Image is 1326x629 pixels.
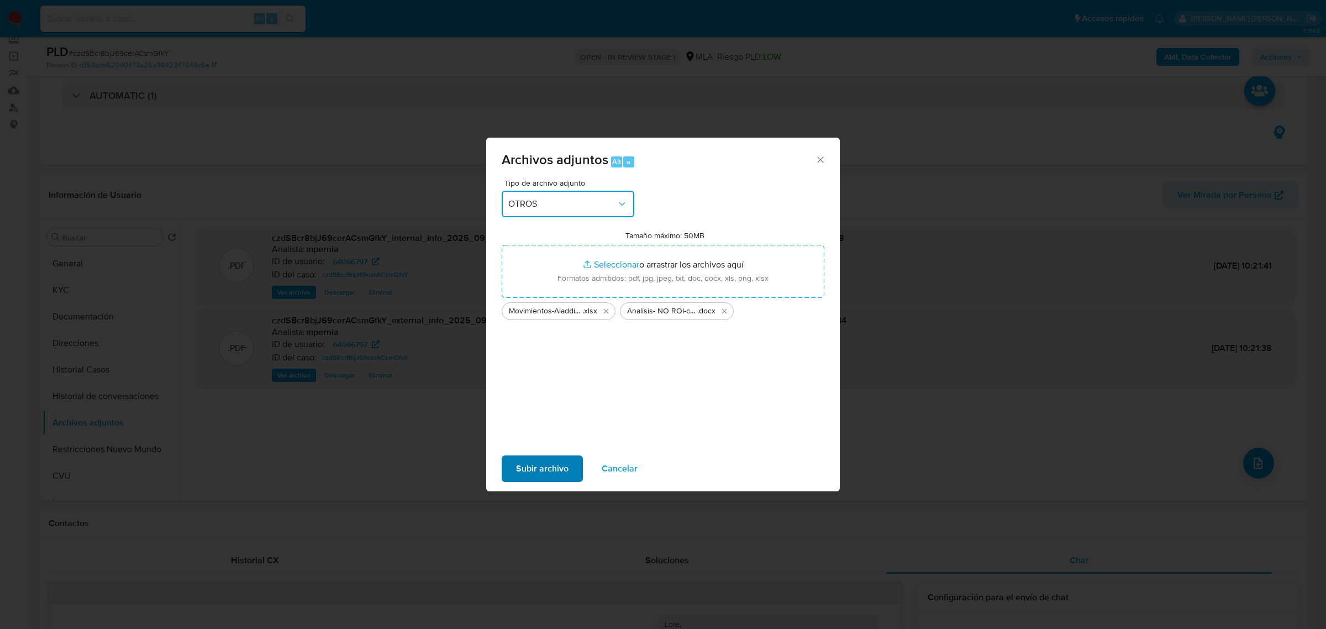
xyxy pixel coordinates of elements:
[516,457,569,481] span: Subir archivo
[627,306,697,317] span: Analisis- NO ROI-czdSBcr8bjJ69cerACsmGfkY_2025_08_20_03_30_20
[582,306,597,317] span: .xlsx
[697,306,715,317] span: .docx
[627,156,630,167] span: a
[602,457,638,481] span: Cancelar
[502,298,824,320] ul: Archivos seleccionados
[587,455,652,482] button: Cancelar
[504,179,637,187] span: Tipo de archivo adjunto
[509,306,582,317] span: Movimientos-Aladdin-64066797
[508,198,617,209] span: OTROS
[502,150,608,169] span: Archivos adjuntos
[502,455,583,482] button: Subir archivo
[718,305,731,318] button: Eliminar Analisis- NO ROI-czdSBcr8bjJ69cerACsmGfkY_2025_08_20_03_30_20.docx
[625,230,704,240] label: Tamaño máximo: 50MB
[599,305,613,318] button: Eliminar Movimientos-Aladdin-64066797.xlsx
[502,191,634,217] button: OTROS
[815,154,825,164] button: Cerrar
[612,156,621,167] span: Alt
